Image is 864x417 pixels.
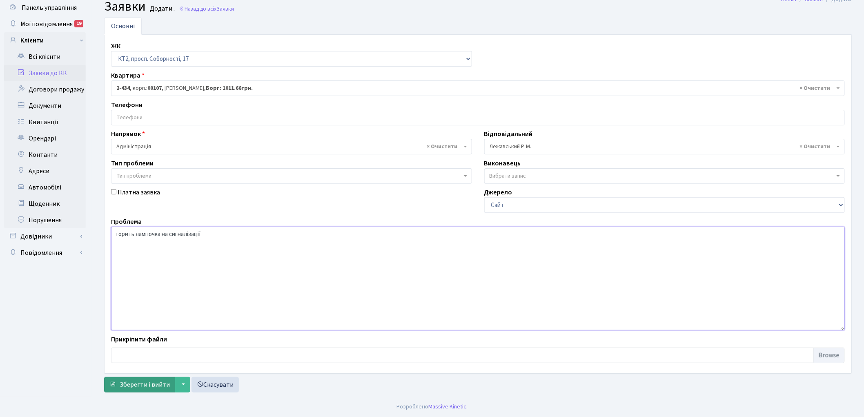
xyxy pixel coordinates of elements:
[490,143,835,151] span: Лежавський Р. М.
[4,245,86,261] a: Повідомлення
[216,5,234,13] span: Заявки
[20,20,73,29] span: Мої повідомлення
[111,71,145,80] label: Квартира
[484,158,521,168] label: Виконавець
[111,158,154,168] label: Тип проблеми
[147,84,162,92] b: 00107
[4,16,86,32] a: Мої повідомлення19
[111,217,142,227] label: Проблема
[4,212,86,228] a: Порушення
[4,228,86,245] a: Довідники
[4,147,86,163] a: Контакти
[104,18,142,35] a: Основні
[4,196,86,212] a: Щоденник
[148,5,175,13] small: Додати .
[192,377,239,392] a: Скасувати
[484,139,845,154] span: Лежавський Р. М.
[4,114,86,130] a: Квитанції
[428,402,466,411] a: Massive Kinetic
[118,187,160,197] label: Платна заявка
[427,143,458,151] span: Видалити всі елементи
[74,20,83,27] div: 19
[111,139,472,154] span: Адміністрація
[22,3,77,12] span: Панель управління
[4,81,86,98] a: Договори продажу
[111,129,145,139] label: Напрямок
[104,377,175,392] button: Зберегти і вийти
[4,163,86,179] a: Адреси
[484,187,512,197] label: Джерело
[116,84,130,92] b: 2-434
[116,143,462,151] span: Адміністрація
[800,143,831,151] span: Видалити всі елементи
[800,84,831,92] span: Видалити всі елементи
[179,5,234,13] a: Назад до всіхЗаявки
[484,129,533,139] label: Відповідальний
[206,84,253,92] b: Борг: 1011.66грн.
[4,65,86,81] a: Заявки до КК
[4,49,86,65] a: Всі клієнти
[4,179,86,196] a: Автомобілі
[4,98,86,114] a: Документи
[490,172,526,180] span: Вибрати запис
[111,100,143,110] label: Телефони
[116,172,151,180] span: Тип проблеми
[111,41,120,51] label: ЖК
[120,380,170,389] span: Зберегти і вийти
[111,80,845,96] span: <b>2-434</b>, корп.: <b>00107</b>, Сєрік Олена Дмитрівна, <b>Борг: 1011.66грн.</b>
[396,402,468,411] div: Розроблено .
[4,130,86,147] a: Орендарі
[116,84,835,92] span: <b>2-434</b>, корп.: <b>00107</b>, Сєрік Олена Дмитрівна, <b>Борг: 1011.66грн.</b>
[111,334,167,344] label: Прикріпити файли
[111,110,844,125] input: Телефони
[4,32,86,49] a: Клієнти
